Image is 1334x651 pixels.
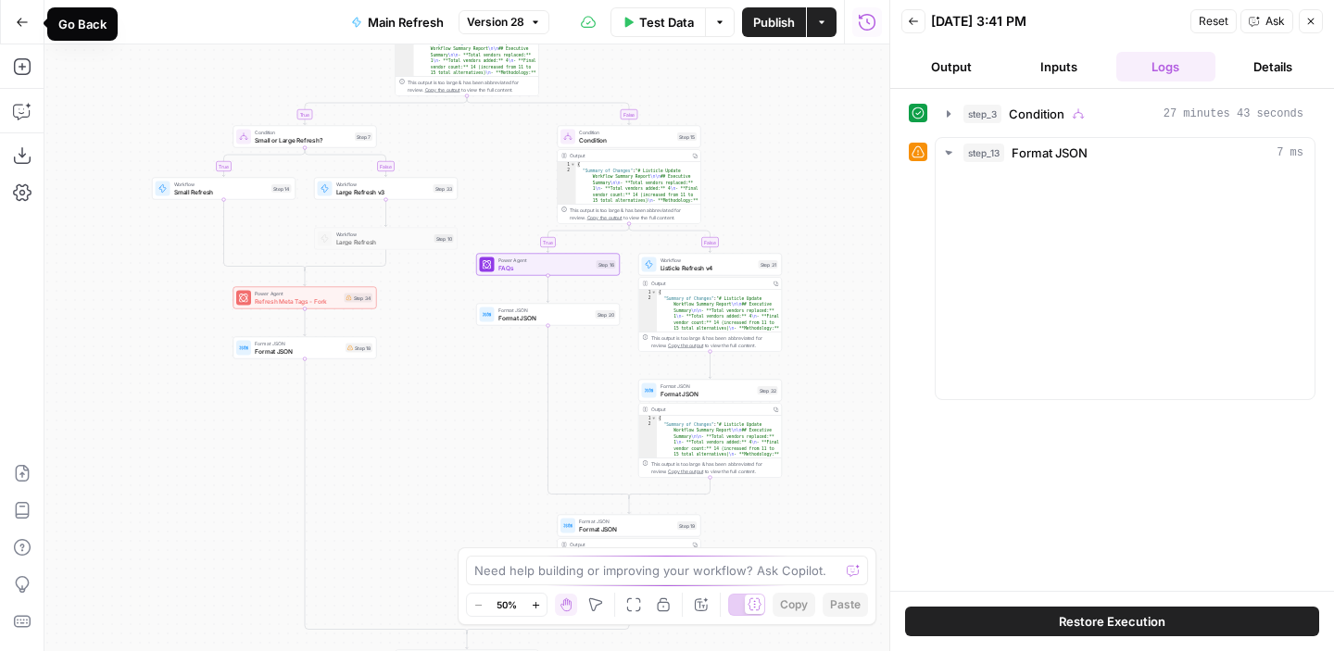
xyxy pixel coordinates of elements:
div: WorkflowSmall RefreshStep 14 [152,178,296,200]
g: Edge from step_15 to step_16 [547,224,629,253]
g: Edge from step_7 to step_14 [222,148,305,177]
div: 2 [558,168,576,408]
div: Format JSONFormat JSONStep 18 [233,337,377,359]
g: Edge from step_10 to step_7-conditional-end [305,250,386,271]
span: Reset [1199,13,1228,30]
div: This output is too large & has been abbreviated for review. to view the full content. [408,79,535,94]
span: Copy the output [425,87,460,93]
span: 27 minutes 43 seconds [1164,106,1303,122]
span: Workflow [336,181,430,188]
span: Condition [255,129,351,136]
div: Format JSONFormat JSONStep 20 [476,304,620,326]
div: This output is too large & has been abbreviated for review. to view the full content. [651,334,778,349]
div: Output [651,280,768,287]
span: Format JSON [1012,144,1088,162]
span: Small Refresh [174,187,269,196]
button: Inputs [1009,52,1109,81]
span: Condition [579,129,673,136]
g: Edge from step_3-conditional-end to step_13 [466,632,469,649]
g: Edge from step_31 to step_32 [709,352,711,379]
div: Step 31 [759,260,778,269]
button: Ask [1240,9,1293,33]
span: Power Agent [498,257,593,264]
button: Restore Execution [905,607,1319,636]
span: Ask [1265,13,1285,30]
g: Edge from step_19 to step_3-conditional-end [467,613,629,634]
span: Toggle code folding, rows 1 through 3 [651,290,657,296]
button: Details [1223,52,1323,81]
button: Test Data [610,7,705,37]
div: Step 20 [596,310,616,319]
div: Step 33 [434,184,454,193]
g: Edge from step_3 to step_15 [467,96,631,125]
span: Paste [830,596,861,613]
div: Format JSONFormat JSONStep 32Output{ "Summary of Changes":"# Listicle Update Workflow Summary Rep... [638,380,782,478]
div: 1 [639,290,658,296]
button: Reset [1190,9,1237,33]
div: 1 [639,416,658,422]
g: Edge from step_14 to step_7-conditional-end [224,200,306,271]
div: Output [651,406,768,413]
div: Step 19 [677,521,697,530]
div: Step 10 [434,234,454,243]
g: Edge from step_20 to step_15-conditional-end [548,326,630,499]
div: Format JSONFormat JSONStep 19Output{ "Summary of Changes":"# Listicle Update Workflow Summary Rep... [558,515,701,613]
span: Condition [1009,105,1064,123]
div: Step 15 [677,132,697,141]
button: Copy [773,593,815,617]
div: Step 7 [355,132,372,141]
span: Copy the output [668,469,703,474]
g: Edge from step_7-conditional-end to step_34 [304,269,307,286]
span: Restore Execution [1059,612,1165,631]
span: Workflow [174,181,269,188]
span: Format JSON [255,346,342,356]
span: Format JSON [661,389,754,398]
span: Workflow [661,257,755,264]
g: Edge from step_18 to step_3-conditional-end [305,359,467,634]
span: Version 28 [467,14,524,31]
button: 7 ms [936,138,1315,168]
span: Format JSON [579,524,673,533]
g: Edge from step_15-conditional-end to step_19 [628,496,631,514]
div: Power AgentFAQsStep 16 [476,254,620,276]
span: Format JSON [255,340,342,347]
span: Format JSON [498,313,592,322]
span: Toggle code folding, rows 1 through 3 [571,162,576,169]
span: Workflow [336,231,431,238]
span: Main Refresh [368,13,444,31]
span: Copy the output [668,343,703,348]
div: Output [570,541,686,548]
g: Edge from step_33 to step_10 [384,200,387,227]
div: ConditionSmall or Large Refresh?Step 7 [233,126,377,148]
div: Step 18 [346,344,372,353]
div: WorkflowLarge RefreshStep 10 [314,228,458,250]
span: Format JSON [661,382,754,390]
span: Refresh Meta Tags - Fork [255,296,341,306]
span: step_13 [963,144,1004,162]
div: WorkflowLarge Refresh v3Step 33 [314,178,458,200]
span: Toggle code folding, rows 1 through 3 [651,416,657,422]
span: Format JSON [579,518,673,525]
div: Step 14 [271,184,292,193]
div: 1 [558,162,576,169]
div: WorkflowListicle Refresh v4Step 31Output{ "Summary of Changes":"# Listicle Update Workflow Summar... [638,254,782,352]
g: Edge from step_3 to step_7 [304,96,468,125]
g: Edge from step_34 to step_18 [304,309,307,336]
div: Step 16 [597,260,616,269]
span: Copy the output [587,215,623,220]
g: Edge from step_16 to step_20 [547,276,549,303]
span: Large Refresh v3 [336,187,430,196]
div: Step 32 [758,386,778,394]
button: Output [901,52,1001,81]
div: 2 [639,295,658,536]
span: Power Agent [255,290,341,297]
div: Step 34 [345,294,373,303]
div: This output is too large & has been abbreviated for review. to view the full content. [651,460,778,475]
span: Listicle Refresh v4 [661,263,755,272]
div: This output is too large & has been abbreviated for review. to view the full content. [570,207,697,221]
button: Publish [742,7,806,37]
div: Output [570,152,686,159]
span: FAQs [498,263,593,272]
span: Publish [753,13,795,31]
g: Edge from step_32 to step_15-conditional-end [629,478,711,499]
